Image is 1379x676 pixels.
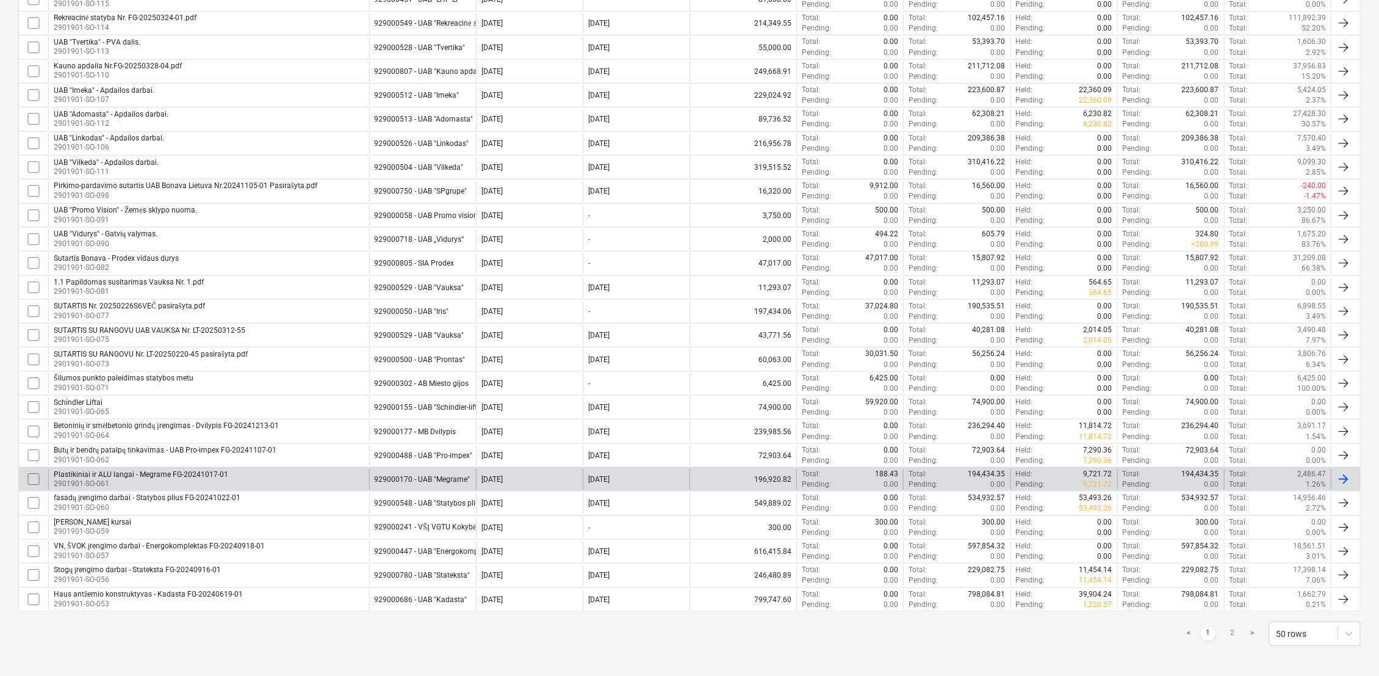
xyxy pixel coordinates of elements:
p: 15,807.92 [1186,253,1219,263]
p: 310,416.22 [1182,157,1219,167]
p: 1,606.30 [1297,37,1326,47]
p: Held : [1016,157,1033,167]
p: 0.00 [1204,119,1219,129]
p: Pending : [1016,95,1045,106]
p: Pending : [802,95,831,106]
p: Total : [1230,157,1248,167]
p: 209,386.38 [968,133,1006,144]
div: [DATE] [481,19,503,27]
p: 0.00 [1098,13,1112,23]
p: Held : [1016,205,1033,216]
div: 246,480.89 [689,565,796,586]
p: 22,360.09 [1079,85,1112,95]
p: Total : [1230,229,1248,239]
p: 0.00 [1204,23,1219,34]
p: Pending : [1123,239,1152,250]
p: 2.37% [1306,95,1326,106]
div: - [588,211,590,220]
p: 0.00 [1098,253,1112,263]
p: 0.00 [1204,216,1219,226]
p: Total : [1230,23,1248,34]
p: 0.00 [884,167,898,178]
p: 0.00 [1098,157,1112,167]
div: [DATE] [588,19,610,27]
p: 9,099.30 [1297,157,1326,167]
p: Total : [1230,85,1248,95]
p: Pending : [802,71,831,82]
p: 0.00 [1098,216,1112,226]
p: Total : [1230,13,1248,23]
p: 6,230.82 [1084,109,1112,119]
p: Pending : [909,95,938,106]
p: 0.00 [991,216,1006,226]
p: + 280.99 [1192,239,1219,250]
p: 0.00 [1204,95,1219,106]
p: 6,230.82 [1084,119,1112,129]
p: Pending : [909,191,938,202]
p: Pending : [1123,48,1152,58]
div: [DATE] [588,139,610,148]
p: Pending : [1123,144,1152,154]
p: 0.00 [884,37,898,47]
div: [DATE] [588,91,610,100]
div: [DATE] [481,163,503,172]
p: 0.00 [884,133,898,144]
p: Total : [909,253,927,263]
p: 2901901-SO-110 [54,70,182,81]
p: 0.00 [884,157,898,167]
p: 2901901-SO-090 [54,239,157,249]
div: 929000549 - UAB "Rekreacinė statyba" [375,19,501,28]
p: Held : [1016,253,1033,263]
p: Pending : [802,216,831,226]
p: Held : [1016,109,1033,119]
p: 22,360.09 [1079,95,1112,106]
p: Pending : [802,48,831,58]
p: Total : [1123,13,1141,23]
p: Total : [1230,48,1248,58]
p: 62,308.21 [973,109,1006,119]
p: 0.00 [991,119,1006,129]
div: 47,017.00 [689,253,796,274]
p: 0.00 [884,23,898,34]
p: 0.00 [1098,205,1112,216]
p: Pending : [909,239,938,250]
div: 196,920.82 [689,469,796,490]
p: 324.80 [1196,229,1219,239]
p: Pending : [1123,167,1152,178]
p: Total : [1230,133,1248,144]
div: 929000058 - UAB Promo vision [375,211,478,220]
p: 0.00 [991,71,1006,82]
p: Total : [802,61,820,71]
p: Total : [1123,253,1141,263]
p: 0.00 [1098,229,1112,239]
p: 0.00 [884,144,898,154]
p: Total : [1230,95,1248,106]
div: [DATE] [481,115,503,123]
div: 60,063.00 [689,349,796,369]
p: 9,912.00 [870,181,898,191]
div: 239,985.56 [689,421,796,442]
p: Pending : [1123,216,1152,226]
p: 209,386.38 [1182,133,1219,144]
p: Total : [1123,61,1141,71]
p: Pending : [1016,144,1045,154]
p: 0.00 [1098,144,1112,154]
p: 27,428.30 [1293,109,1326,119]
p: 16,560.00 [973,181,1006,191]
p: Total : [1230,109,1248,119]
p: 605.79 [982,229,1006,239]
div: 197,434.06 [689,301,796,322]
p: 5,424.05 [1297,85,1326,95]
div: [DATE] [588,163,610,172]
p: Total : [909,85,927,95]
p: Total : [909,13,927,23]
div: 929000504 - UAB "Vilkeda" [375,163,464,172]
p: 53,393.70 [973,37,1006,47]
div: 929000750 - UAB "SPgrupe" [375,187,467,195]
p: 31,209.08 [1293,253,1326,263]
p: 15,807.92 [973,253,1006,263]
div: [DATE] [481,235,503,244]
p: Total : [909,109,927,119]
p: 2901901-SO-106 [54,142,164,153]
div: [DATE] [588,67,610,76]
